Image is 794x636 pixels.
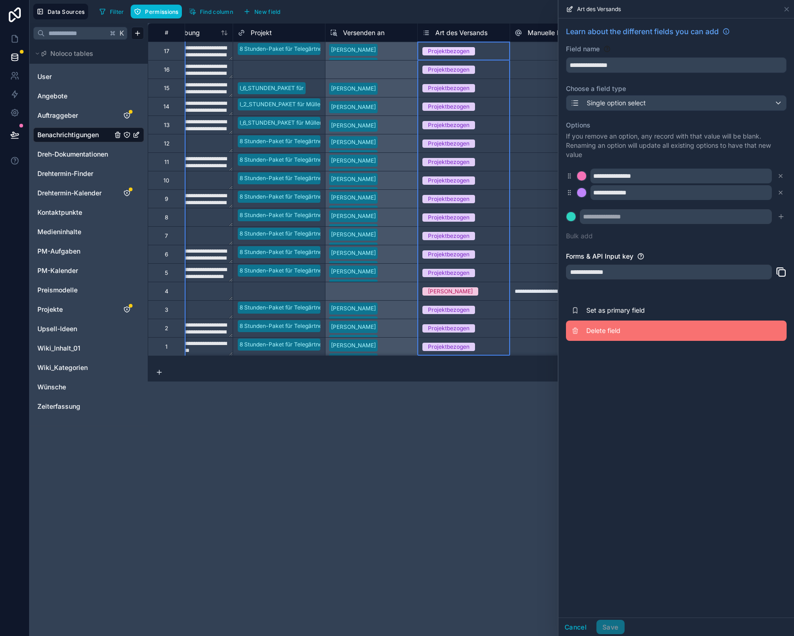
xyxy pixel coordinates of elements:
a: Dreh-Dokumentationen [37,150,112,159]
div: Projektbezogen [428,343,469,351]
div: Projektbezogen [428,121,469,129]
div: Drehtermin-Kalender [33,186,144,200]
div: Projektbezogen [428,84,469,92]
div: Projektbezogen [428,66,469,74]
div: # [155,29,178,36]
a: Kontaktpunkte [37,208,112,217]
div: Wiki_Inhalt_01 [33,341,144,356]
span: Data Sources [48,8,85,15]
label: Choose a field type [566,84,787,93]
div: 4 [165,288,168,295]
div: 8 Stunden-Paket für Telegärtner [PERSON_NAME] GmbH (Projekt Nr. 2) [240,156,426,164]
span: Projekte [37,305,63,314]
a: Projekte [37,305,112,314]
span: Versenden an [343,28,385,37]
div: 12 [164,140,169,147]
span: Benachrichtigungen [37,130,99,139]
a: User [37,72,112,81]
span: Set as primary field [586,306,719,315]
div: Projektbezogen [428,176,469,185]
div: 8 Stunden-Paket für Telegärtner [PERSON_NAME] GmbH (Projekt Nr. 2) [240,174,426,182]
div: 7 [165,232,168,240]
a: Auftraggeber [37,111,112,120]
span: Angebote [37,91,67,101]
span: PM-Aufgaben [37,247,80,256]
span: Single option select [587,98,646,108]
div: Projektbezogen [428,213,469,222]
div: Projektbezogen [428,158,469,166]
div: Drehtermin-Finder [33,166,144,181]
div: 9 [165,195,168,203]
div: PM-Aufgaben [33,244,144,259]
div: Projektbezogen [428,250,469,259]
div: 6 [165,251,168,258]
span: Wiki_Inhalt_01 [37,344,80,353]
div: Auftraggeber [33,108,144,123]
div: Zeiterfassung [33,399,144,414]
button: New field [240,5,284,18]
div: 17 [164,48,169,55]
div: Projektbezogen [428,139,469,148]
div: 8 Stunden-Paket für Telegärtner [PERSON_NAME] GmbH (Projekt Nr. 2) [240,322,426,330]
label: Forms & API Input key [566,252,633,261]
a: Wünsche [37,382,112,392]
span: Wiki_Kategorien [37,363,88,372]
div: Wiki_Kategorien [33,360,144,375]
span: Filter [110,8,124,15]
div: Preismodelle [33,283,144,297]
div: Projektbezogen [428,47,469,55]
div: Angebote [33,89,144,103]
div: Projektbezogen [428,324,469,333]
div: Projektbezogen [428,306,469,314]
button: Noloco tables [33,47,138,60]
div: 8 Stunden-Paket für Telegärtner [PERSON_NAME] GmbH (Projekt Nr. 2) [240,137,426,145]
div: Projektbezogen [428,195,469,203]
div: 8 Stunden-Paket für Telegärtner [PERSON_NAME] GmbH (Projekt Nr. 2) [240,267,426,275]
div: 13 [164,121,169,129]
div: Medieninhalte [33,224,144,239]
div: PM-Kalender [33,263,144,278]
div: I_6_STUNDEN_PAKET für [240,84,304,92]
a: Wiki_Kategorien [37,363,112,372]
span: Zeiterfassung [37,402,80,411]
span: PM-Kalender [37,266,78,275]
a: PM-Kalender [37,266,112,275]
span: Learn about the different fields you can add [566,26,719,37]
span: Drehtermin-Finder [37,169,93,178]
div: 8 [165,214,168,221]
button: Cancel [559,620,593,635]
span: Art des Versands [577,6,621,13]
button: Set as primary field [566,300,787,321]
button: Delete field [566,321,787,341]
a: Upsell-Ideen [37,324,112,333]
a: Learn about the different fields you can add [566,26,730,37]
span: Wünsche [37,382,66,392]
div: Projektbezogen [428,269,469,277]
a: Preismodelle [37,285,112,295]
div: [PERSON_NAME] [428,287,473,296]
span: Upsell-Ideen [37,324,77,333]
div: 11 [164,158,169,166]
label: Field name [566,44,600,54]
a: Benachrichtigungen [37,130,112,139]
label: Options [566,121,787,130]
div: Benachrichtigungen [33,127,144,142]
div: Wünsche [33,380,144,394]
p: If you remove an option, any record with that value will be blank. Renaming an option will update... [566,132,787,159]
span: Preismodelle [37,285,78,295]
span: Dreh-Dokumentationen [37,150,108,159]
div: Projekte [33,302,144,317]
button: Single option select [566,95,787,111]
div: 3 [165,306,168,314]
span: Permissions [145,8,178,15]
a: Zeiterfassung [37,402,112,411]
div: Projektbezogen [428,103,469,111]
div: 10 [163,177,169,184]
span: Find column [200,8,233,15]
span: Art des Versands [435,28,487,37]
div: 8 Stunden-Paket für Telegärtner [PERSON_NAME] GmbH (Projekt Nr. 2) [240,340,426,349]
div: I_2_STUNDEN_PAKET für Müller GmbH [240,100,341,109]
a: Drehtermin-Kalender [37,188,112,198]
button: Find column [186,5,236,18]
div: User [33,69,144,84]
